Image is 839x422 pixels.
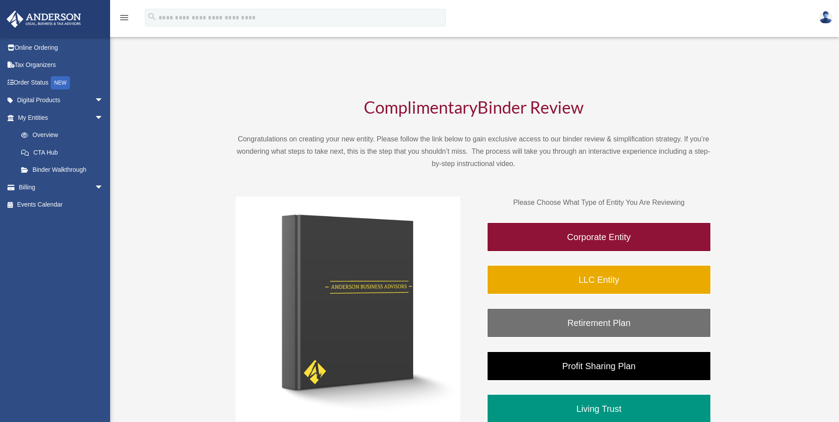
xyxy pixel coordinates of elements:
a: Profit Sharing Plan [487,351,711,381]
div: NEW [51,76,70,89]
a: Binder Walkthrough [12,161,112,179]
span: Complimentary [364,97,477,117]
span: Binder Review [477,97,584,117]
a: Billingarrow_drop_down [6,178,117,196]
a: CTA Hub [12,144,117,161]
a: Tax Organizers [6,56,117,74]
a: Digital Productsarrow_drop_down [6,92,117,109]
a: LLC Entity [487,265,711,295]
a: Order StatusNEW [6,74,117,92]
p: Congratulations on creating your new entity. Please follow the link below to gain exclusive acces... [236,133,711,170]
a: Retirement Plan [487,308,711,338]
a: Corporate Entity [487,222,711,252]
a: Events Calendar [6,196,117,214]
i: search [147,12,157,22]
i: menu [119,12,129,23]
span: arrow_drop_down [95,178,112,196]
a: My Entitiesarrow_drop_down [6,109,117,126]
a: Online Ordering [6,39,117,56]
img: User Pic [819,11,832,24]
span: arrow_drop_down [95,92,112,110]
p: Please Choose What Type of Entity You Are Reviewing [487,196,711,209]
span: arrow_drop_down [95,109,112,127]
img: Anderson Advisors Platinum Portal [4,11,84,28]
a: menu [119,15,129,23]
a: Overview [12,126,117,144]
